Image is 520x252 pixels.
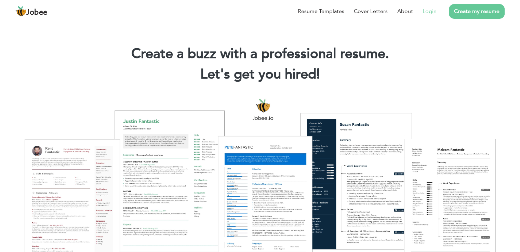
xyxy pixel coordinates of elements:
span: | [317,65,320,84]
a: Resume Templates [298,7,344,15]
a: Jobee [15,6,48,17]
a: About [397,7,413,15]
span: get you hired! [234,65,320,84]
span: Jobee [26,9,48,16]
a: Create my resume [449,4,505,19]
a: Login [423,7,437,15]
h1: Create a buzz with a professional resume. [10,45,510,63]
a: Cover Letters [354,7,388,15]
img: jobee.io [15,6,26,17]
h2: Let's [10,66,510,83]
